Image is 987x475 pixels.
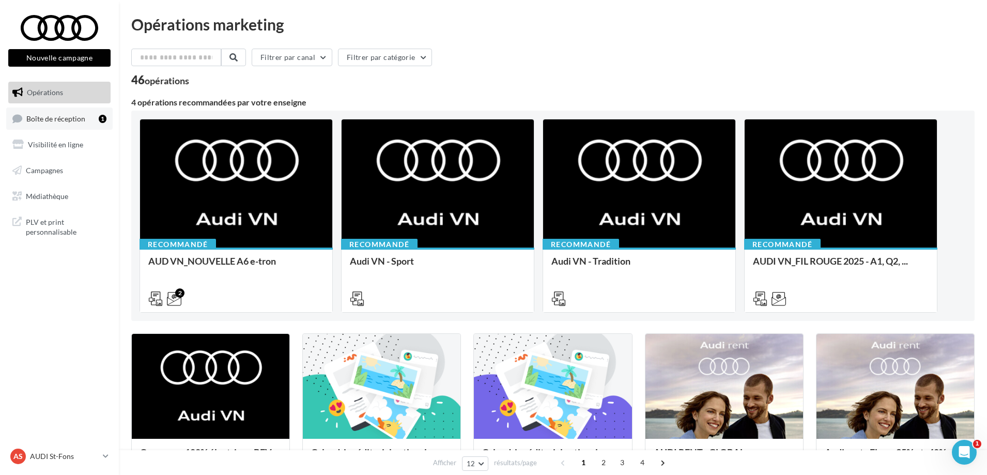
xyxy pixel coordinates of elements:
a: Visibilité en ligne [6,134,113,156]
span: Audi VN - Sport [350,255,414,267]
iframe: Intercom live chat [952,440,977,465]
a: PLV et print personnalisable [6,211,113,241]
div: 46 [131,74,189,86]
span: Calendrier éditorial national : se... [311,447,448,458]
span: Afficher [433,458,456,468]
span: 3 [614,454,630,471]
span: Calendrier éditorial national : se... [482,447,619,458]
a: Opérations [6,82,113,103]
span: Boîte de réception [26,114,85,122]
span: Audi VN - Tradition [551,255,630,267]
button: Filtrer par canal [252,49,332,66]
button: Nouvelle campagne [8,49,111,67]
div: 4 opérations recommandées par votre enseigne [131,98,975,106]
span: Médiathèque [26,191,68,200]
div: Recommandé [744,239,821,250]
span: 2 [595,454,612,471]
button: Filtrer par catégorie [338,49,432,66]
span: 1 [575,454,592,471]
div: Opérations marketing [131,17,975,32]
a: Campagnes [6,160,113,181]
div: Recommandé [341,239,418,250]
a: Médiathèque [6,186,113,207]
p: AUDI St-Fons [30,451,99,462]
div: opérations [145,76,189,85]
div: Recommandé [140,239,216,250]
span: Opérations [27,88,63,97]
span: AUDI VN_FIL ROUGE 2025 - A1, Q2, ... [753,255,908,267]
div: 1 [99,115,106,123]
button: 12 [462,456,488,471]
span: 12 [467,459,475,468]
div: Recommandé [543,239,619,250]
span: 4 [634,454,651,471]
span: PLV et print personnalisable [26,215,106,237]
div: 2 [175,288,184,298]
span: Campagnes [26,166,63,175]
span: résultats/page [494,458,537,468]
span: 1 [973,440,981,448]
a: Boîte de réception1 [6,108,113,130]
a: AS AUDI St-Fons [8,447,111,466]
span: AUD VN_NOUVELLE A6 e-tron [148,255,276,267]
span: AS [13,451,23,462]
span: Visibilité en ligne [28,140,83,149]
